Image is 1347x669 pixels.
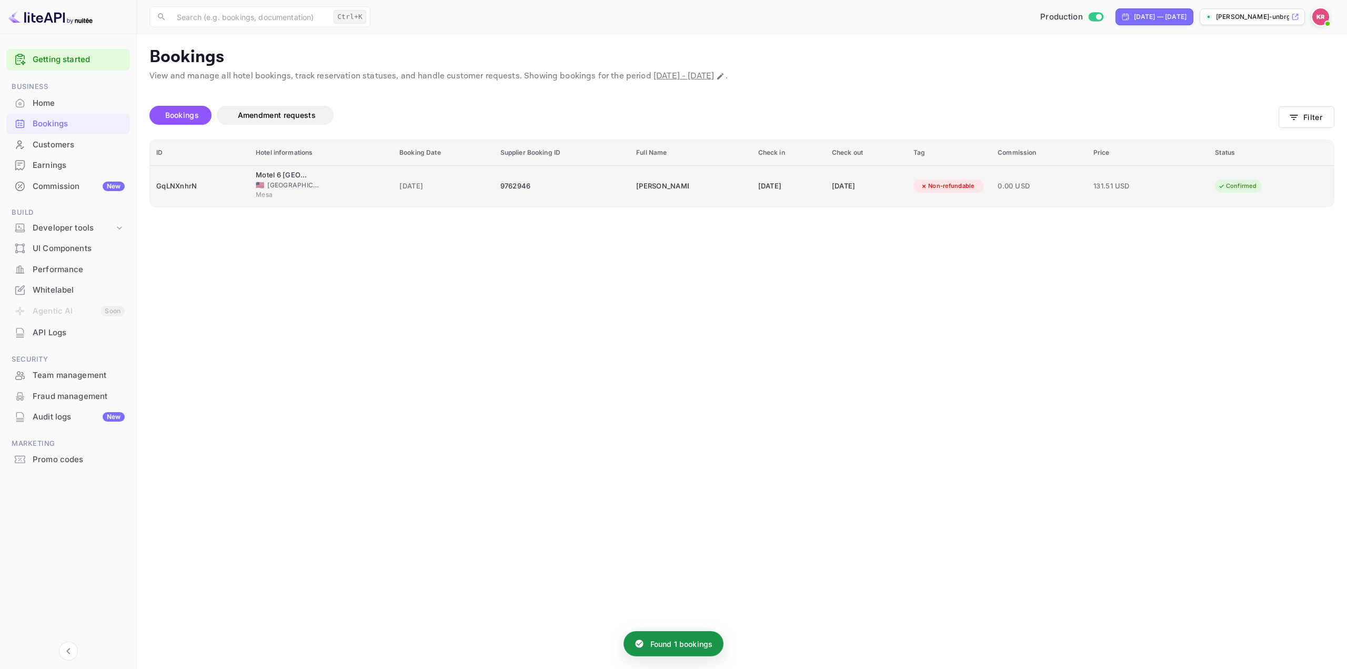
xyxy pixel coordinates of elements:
a: Fraud management [6,386,130,406]
div: Motel 6 Mesa North [256,170,308,181]
span: 0.00 USD [998,181,1081,192]
div: Switch to Sandbox mode [1036,11,1107,23]
p: Bookings [149,47,1334,68]
div: Non-refundable [913,179,981,193]
div: Home [6,93,130,114]
th: Hotel informations [249,140,393,166]
img: Kobus Roux [1312,8,1329,25]
a: API Logs [6,323,130,342]
a: Customers [6,135,130,154]
div: account-settings tabs [149,106,1279,125]
div: Brandon Barney [636,178,689,195]
div: Developer tools [6,219,130,237]
input: Search (e.g. bookings, documentation) [170,6,329,27]
a: Team management [6,365,130,385]
a: UI Components [6,238,130,258]
div: New [103,182,125,191]
div: Commission [33,181,125,193]
p: View and manage all hotel bookings, track reservation statuses, and handle customer requests. Sho... [149,70,1334,83]
div: GqLNXnhrN [156,178,243,195]
div: API Logs [33,327,125,339]
a: CommissionNew [6,176,130,196]
div: 9762946 [500,178,624,195]
button: Change date range [715,71,726,82]
div: Team management [33,370,125,382]
div: Earnings [33,159,125,172]
a: Bookings [6,114,130,133]
th: Booking Date [393,140,494,166]
div: [DATE] [832,178,901,195]
div: Performance [6,259,130,280]
div: API Logs [6,323,130,343]
a: Performance [6,259,130,279]
a: Earnings [6,155,130,175]
span: Build [6,207,130,218]
span: Amendment requests [238,111,316,119]
div: Performance [33,264,125,276]
button: Collapse navigation [59,642,78,661]
div: Bookings [6,114,130,134]
div: [DATE] [758,178,819,195]
span: Marketing [6,438,130,450]
table: booking table [150,140,1334,207]
div: Customers [6,135,130,155]
span: Business [6,81,130,93]
span: Security [6,354,130,365]
th: Check in [752,140,826,166]
th: Supplier Booking ID [494,140,630,166]
th: Price [1087,140,1209,166]
th: Full Name [630,140,752,166]
p: [PERSON_NAME]-unbrg.[PERSON_NAME]... [1216,12,1289,22]
div: Whitelabel [33,284,125,296]
div: Customers [33,139,125,151]
div: Earnings [6,155,130,176]
img: LiteAPI logo [8,8,93,25]
div: Bookings [33,118,125,130]
a: Home [6,93,130,113]
a: Getting started [33,54,125,66]
div: Home [33,97,125,109]
div: Getting started [6,49,130,71]
th: Check out [826,140,907,166]
div: Fraud management [6,386,130,407]
div: UI Components [6,238,130,259]
span: 131.51 USD [1093,181,1146,192]
div: Ctrl+K [334,10,366,24]
div: [DATE] — [DATE] [1134,12,1187,22]
div: Promo codes [33,454,125,466]
span: Mesa [256,190,308,199]
span: [GEOGRAPHIC_DATA] [267,181,320,190]
a: Whitelabel [6,280,130,299]
span: [DATE] [399,181,488,192]
a: Audit logsNew [6,407,130,426]
div: Developer tools [33,222,114,234]
span: Production [1040,11,1083,23]
div: UI Components [33,243,125,255]
span: Bookings [165,111,199,119]
button: Filter [1279,106,1334,128]
th: Commission [991,140,1087,166]
div: Audit logsNew [6,407,130,427]
div: Promo codes [6,450,130,470]
div: Whitelabel [6,280,130,301]
span: [DATE] - [DATE] [654,71,714,82]
th: ID [150,140,249,166]
div: Audit logs [33,411,125,423]
th: Status [1209,140,1334,166]
div: Team management [6,365,130,386]
div: Fraud management [33,391,125,403]
div: Confirmed [1211,179,1263,193]
a: Promo codes [6,450,130,469]
th: Tag [907,140,991,166]
p: Found 1 bookings [650,638,712,650]
span: United States of America [256,182,264,188]
div: New [103,412,125,422]
div: CommissionNew [6,176,130,197]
